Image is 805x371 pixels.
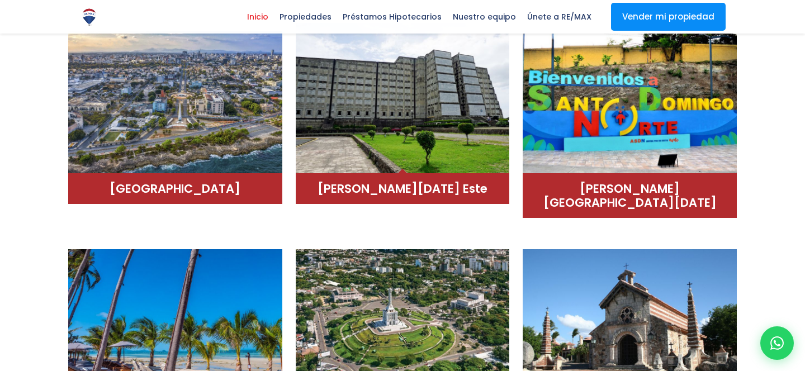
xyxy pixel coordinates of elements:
[296,23,510,174] img: Distrito Nacional (3)
[534,182,726,210] h4: [PERSON_NAME][GEOGRAPHIC_DATA][DATE]
[447,8,522,25] span: Nuestro equipo
[79,182,271,196] h4: [GEOGRAPHIC_DATA]
[68,31,282,182] img: Distrito Nacional (2)
[274,8,337,25] span: Propiedades
[523,31,737,182] img: Santo Domingo Norte
[241,8,274,25] span: Inicio
[296,22,510,204] a: Distrito Nacional (3)[PERSON_NAME][DATE] Este
[79,7,99,27] img: Logo de REMAX
[307,182,499,196] h4: [PERSON_NAME][DATE] Este
[523,22,737,218] a: Santo Domingo Norte[PERSON_NAME][GEOGRAPHIC_DATA][DATE]
[68,22,282,204] a: Distrito Nacional (2)[GEOGRAPHIC_DATA]
[522,8,597,25] span: Únete a RE/MAX
[337,8,447,25] span: Préstamos Hipotecarios
[611,3,726,31] a: Vender mi propiedad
